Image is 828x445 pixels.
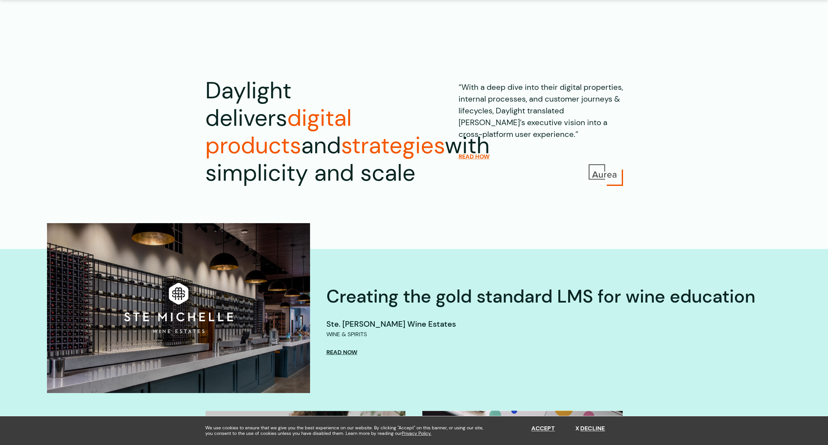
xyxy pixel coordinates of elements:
[575,425,605,432] button: Decline
[205,77,415,187] h1: Daylight delivers and with simplicity and scale
[402,431,431,436] a: Privacy Policy.
[205,425,489,436] span: We use cookies to ensure that we give you the best experience on our website. By clicking "Accept...
[326,285,755,308] h2: Creating the gold standard LMS for wine education
[459,77,623,140] p: “With a deep dive into their digital properties, internal processes, and customer journeys & life...
[47,223,310,393] img: A wine bar with a text Ste. Michelle Wine Estates
[326,349,357,356] a: Read Now
[459,153,490,160] a: READ HOW
[341,131,445,160] span: strategies
[326,330,367,339] p: Wine & Spirits
[205,103,352,160] span: digital products
[531,425,555,432] button: Accept
[587,163,618,181] img: Aurea Logo
[326,318,755,330] div: Ste. [PERSON_NAME] Wine Estates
